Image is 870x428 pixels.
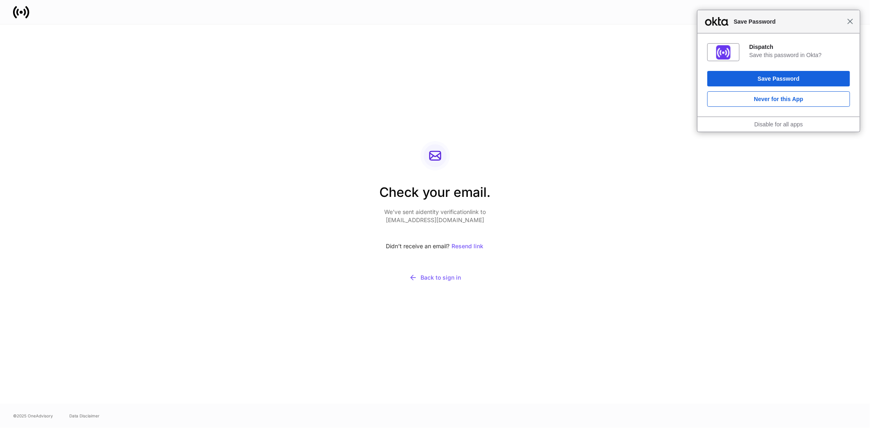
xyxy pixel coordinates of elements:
button: Save Password [707,71,850,86]
h2: Check your email. [379,183,491,208]
button: Back to sign in [379,268,491,287]
span: © 2025 OneAdvisory [13,413,53,419]
span: Save Password [730,17,847,26]
button: Resend link [452,237,484,255]
div: Save this password in Okta? [749,51,850,59]
a: Data Disclaimer [69,413,100,419]
p: We’ve sent a identity verification link to [EMAIL_ADDRESS][DOMAIN_NAME] [379,208,491,224]
button: Never for this App [707,91,850,107]
img: IoaI0QAAAAZJREFUAwDpn500DgGa8wAAAABJRU5ErkJggg== [716,45,731,60]
div: Didn’t receive an email? [379,237,491,255]
span: Close [847,18,853,24]
div: Back to sign in [409,274,461,282]
div: Dispatch [749,43,850,51]
div: Resend link [452,243,484,249]
a: Disable for all apps [754,121,803,128]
